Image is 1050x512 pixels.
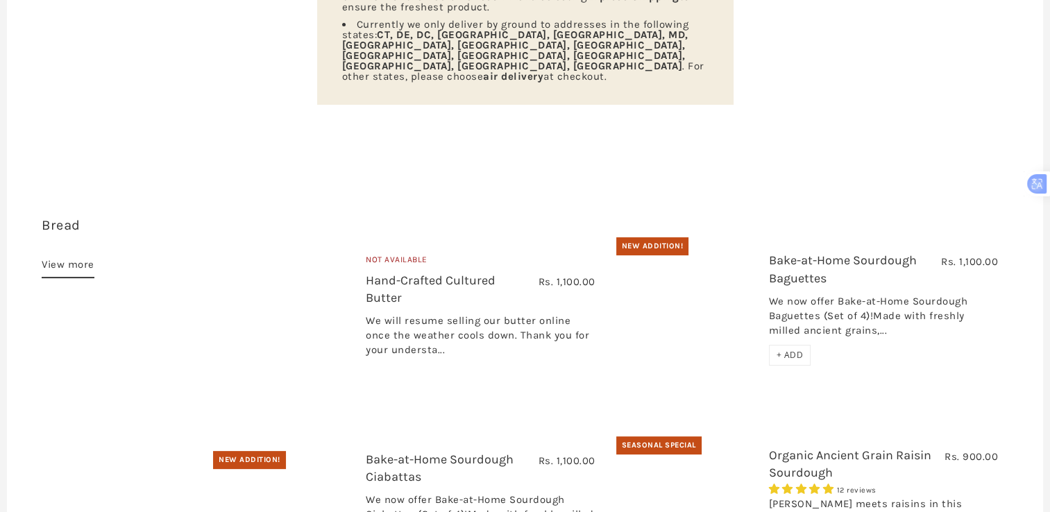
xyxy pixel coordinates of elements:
div: New Addition! [616,237,689,255]
span: Rs. 900.00 [945,450,998,463]
h3: 11 items [42,216,203,256]
a: Bread [42,217,81,233]
span: Currently we only deliver by ground to addresses in the following states: . For other states, ple... [342,18,704,83]
div: We will resume selling our butter online once the weather cools down. Thank you for your understa... [366,314,595,364]
div: + ADD [769,345,811,366]
span: Rs. 1,100.00 [539,275,595,288]
a: View more [42,256,94,278]
strong: air delivery [483,70,543,83]
div: We now offer Bake-at-Home Sourdough Baguettes (Set of 4)!Made with freshly milled ancient grains,... [769,294,998,345]
a: Bake-at-Home Sourdough Baguettes [616,237,759,380]
span: 5.00 stars [769,483,837,495]
span: 12 reviews [837,486,877,495]
a: Bake-at-Home Sourdough Ciabattas [366,452,514,484]
span: Rs. 1,100.00 [539,454,595,467]
div: Not Available [366,253,595,272]
a: Hand-Crafted Cultured Butter [366,273,496,305]
span: Rs. 1,100.00 [941,255,998,268]
div: Seasonal Special [616,436,702,454]
a: Bake-at-Home Sourdough Baguettes [769,253,917,285]
a: Hand-Crafted Cultured Butter [213,216,355,402]
div: New Addition! [213,451,286,469]
a: Organic Ancient Grain Raisin Sourdough [769,447,931,480]
strong: CT, DE, DC, [GEOGRAPHIC_DATA], [GEOGRAPHIC_DATA], MD, [GEOGRAPHIC_DATA], [GEOGRAPHIC_DATA], [GEOG... [342,28,688,72]
span: + ADD [777,349,804,361]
